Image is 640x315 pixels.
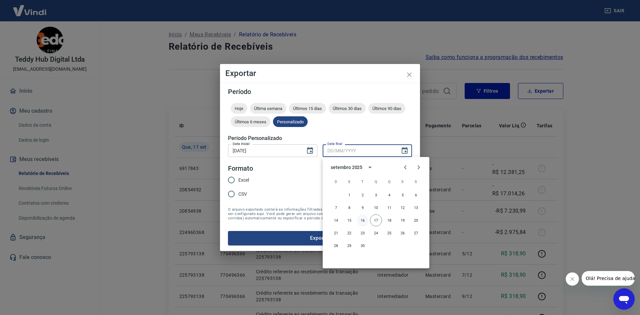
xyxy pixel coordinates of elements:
span: Últimos 15 dias [289,106,326,111]
span: terça-feira [357,175,369,188]
button: 15 [343,214,355,226]
button: 11 [383,202,395,214]
iframe: Mensagem da empresa [582,271,635,286]
button: 19 [397,214,409,226]
button: 29 [343,240,355,252]
button: 7 [330,202,342,214]
button: 12 [397,202,409,214]
h5: Período [228,88,412,95]
span: Últimos 6 meses [231,119,270,124]
button: Choose date, selected date is 12 de set de 2025 [303,144,317,157]
button: 18 [383,214,395,226]
h5: Período Personalizado [228,135,412,142]
button: 22 [343,227,355,239]
button: 27 [410,227,422,239]
button: 10 [370,202,382,214]
button: 23 [357,227,369,239]
span: quinta-feira [383,175,395,188]
button: 6 [410,189,422,201]
h4: Exportar [225,69,415,77]
button: Previous month [399,161,412,174]
span: O arquivo exportado conterá as informações filtradas na tela anterior com exceção do período que ... [228,207,412,220]
input: DD/MM/YYYY [228,144,301,157]
span: Últimos 30 dias [329,106,366,111]
span: Excel [238,177,249,184]
button: 8 [343,202,355,214]
button: Next month [412,161,425,174]
input: DD/MM/YYYY [323,144,395,157]
span: sábado [410,175,422,188]
div: Última semana [250,103,286,114]
button: 24 [370,227,382,239]
button: 14 [330,214,342,226]
button: 26 [397,227,409,239]
button: 2 [357,189,369,201]
span: CSV [238,191,247,198]
div: setembro 2025 [331,164,362,171]
button: 20 [410,214,422,226]
button: 17 [370,214,382,226]
span: Olá! Precisa de ajuda? [4,5,56,10]
span: sexta-feira [397,175,409,188]
div: Últimos 6 meses [231,116,270,127]
button: Exportar [228,231,412,245]
button: close [401,67,417,83]
div: Últimos 90 dias [368,103,405,114]
iframe: Fechar mensagem [566,272,579,286]
span: quarta-feira [370,175,382,188]
span: Hoje [231,106,247,111]
button: 9 [357,202,369,214]
button: 4 [383,189,395,201]
button: 21 [330,227,342,239]
button: 5 [397,189,409,201]
button: 1 [343,189,355,201]
div: Últimos 30 dias [329,103,366,114]
span: Últimos 90 dias [368,106,405,111]
button: 30 [357,240,369,252]
button: Choose date [398,144,411,157]
span: segunda-feira [343,175,355,188]
label: Data inicial [233,141,250,146]
button: 28 [330,240,342,252]
button: 13 [410,202,422,214]
span: Personalizado [273,119,308,124]
button: 25 [383,227,395,239]
span: domingo [330,175,342,188]
button: calendar view is open, switch to year view [364,162,376,173]
button: 16 [357,214,369,226]
div: Últimos 15 dias [289,103,326,114]
div: Hoje [231,103,247,114]
button: 3 [370,189,382,201]
legend: Formato [228,164,253,173]
label: Data final [327,141,342,146]
span: Última semana [250,106,286,111]
div: Personalizado [273,116,308,127]
iframe: Botão para abrir a janela de mensagens [613,288,635,310]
